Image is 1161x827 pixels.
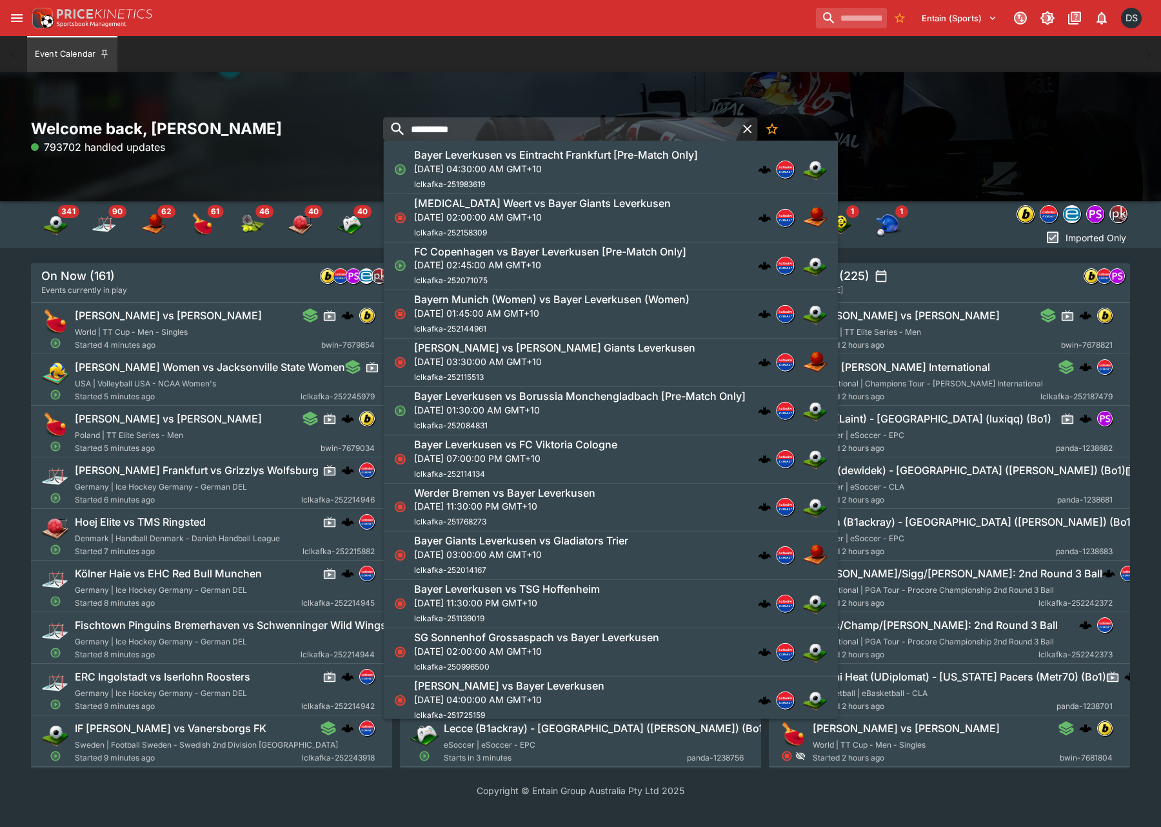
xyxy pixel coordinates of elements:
[414,517,486,526] span: lclkafka-251768273
[1098,360,1112,374] img: lclkafka.png
[341,412,354,425] div: cerberus
[1109,268,1125,284] div: pandascore
[802,157,828,183] img: soccer.png
[288,212,313,237] img: handball
[346,268,361,284] div: pandascore
[802,398,828,424] img: soccer.png
[758,501,771,513] div: cerberus
[75,515,206,529] h6: Hoej Elite vs TMS Ringsted
[758,163,771,176] div: cerberus
[414,372,484,382] span: lclkafka-252115513
[846,205,859,218] span: 1
[414,565,486,575] span: lclkafka-252014167
[414,421,488,430] span: lclkafka-252084831
[190,212,215,237] img: table_tennis
[1040,206,1057,223] img: lclkafka.png
[346,269,361,283] img: pandascore.png
[777,209,793,226] img: lclkafka.png
[758,404,771,417] img: logo-cerberus.svg
[239,212,264,237] div: Tennis
[776,305,794,323] div: lclkafka
[414,355,695,368] p: [DATE] 03:30:00 AM GMT+10
[1079,412,1092,425] div: cerberus
[414,583,600,596] h6: Bayer Leverkusen vs TSG Hoffenheim
[50,389,61,401] svg: Open
[207,205,223,218] span: 61
[288,212,313,237] div: Handball
[1097,269,1111,283] img: lclkafka.png
[802,446,828,472] img: soccer.png
[43,212,68,237] div: Soccer
[1038,597,1113,610] span: lclkafka-252242372
[1063,205,1081,223] div: betradar
[333,269,348,283] img: lclkafka.png
[302,752,375,764] span: lclkafka-252243918
[141,212,166,237] div: Basketball
[75,430,183,440] span: Poland | TT Elite Series - Men
[239,212,264,237] img: tennis
[1084,269,1098,283] img: bwin.png
[1066,231,1126,244] p: Imported Only
[341,722,354,735] img: logo-cerberus.svg
[41,284,127,297] span: Events currently in play
[41,359,70,388] img: volleyball.png
[414,210,671,223] p: [DATE] 02:00:00 AM GMT+10
[414,403,746,417] p: [DATE] 01:30:00 AM GMT+10
[414,534,628,548] h6: Bayer Giants Leverkusen vs Gladiators Trier
[255,205,273,218] span: 46
[57,21,126,27] img: Sportsbook Management
[75,722,266,735] h6: IF [PERSON_NAME] vs Vanersborgs FK
[360,721,374,735] img: lclkafka.png
[813,309,1000,323] h6: [PERSON_NAME] vs [PERSON_NAME]
[31,119,392,139] h2: Welcome back, [PERSON_NAME]
[802,494,828,520] img: soccer.png
[1040,205,1058,223] div: lclkafka
[802,253,828,279] img: soccer.png
[157,205,175,218] span: 62
[41,268,115,283] h5: On Now (161)
[776,402,794,420] div: lclkafka
[92,212,117,237] div: Ice Hockey
[1097,359,1113,375] div: lclkafka
[1040,390,1113,403] span: lclkafka-252187479
[414,275,488,285] span: lclkafka-252071075
[1109,205,1127,223] div: pricekinetics
[1063,6,1086,30] button: Documentation
[341,309,354,322] div: cerberus
[360,308,374,323] img: bwin.png
[1098,721,1112,735] img: bwin.png
[414,258,686,272] p: [DATE] 02:45:00 AM GMT+10
[1079,309,1092,322] img: logo-cerberus.svg
[360,463,374,477] img: lclkafka.png
[75,482,247,492] span: Germany | Ice Hockey Germany - German DEL
[92,212,117,237] img: ice_hockey
[41,721,70,749] img: soccer.png
[337,212,362,237] div: Esports
[776,354,794,372] div: lclkafka
[57,9,152,19] img: PriceKinetics
[914,8,1005,28] button: Select Tenant
[1110,269,1124,283] img: pandascore.png
[776,595,794,613] div: lclkafka
[75,619,386,632] h6: Fischtown Pinguins Bremerhaven vs Schwenninger Wild Wings
[813,619,1058,632] h6: Vilips/Champ/[PERSON_NAME]: 2nd Round 3 Ball
[50,544,61,555] svg: Open
[41,514,70,543] img: handball.png
[758,404,771,417] div: cerberus
[813,442,1056,455] span: Started 2 hours ago
[1097,308,1113,323] div: bwin
[1102,567,1115,580] div: cerberus
[383,117,737,141] input: search
[75,464,319,477] h6: [PERSON_NAME] Frankfurt vs Grizzlys Wolfsburg
[1036,6,1059,30] button: Toggle light/dark mode
[75,533,280,543] span: Denmark | Handball Denmark - Danish Handball League
[414,438,617,452] h6: Bayer Leverkusen vs FC Viktoria Cologne
[333,268,348,284] div: lclkafka
[813,597,1038,610] span: Started 2 hours ago
[1097,617,1113,633] div: lclkafka
[895,205,908,218] span: 1
[758,308,771,321] img: logo-cerberus.svg
[372,269,386,283] img: pricekinetics.png
[359,463,375,478] div: lclkafka
[758,211,771,224] img: logo-cerberus.svg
